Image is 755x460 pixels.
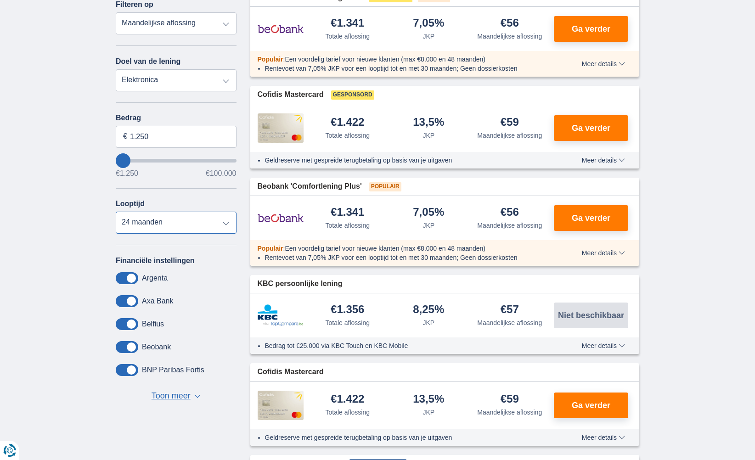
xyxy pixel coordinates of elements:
span: Een voordelig tarief voor nieuwe klanten (max €8.000 en 48 maanden) [285,245,485,252]
div: JKP [423,408,434,417]
img: product.pl.alt KBC [258,304,304,326]
span: € [123,131,127,142]
button: Ga verder [554,115,628,141]
div: JKP [423,221,434,230]
div: Maandelijkse aflossing [477,318,542,327]
button: Ga verder [554,393,628,418]
li: Bedrag tot €25.000 via KBC Touch en KBC Mobile [265,341,548,350]
div: Maandelijkse aflossing [477,32,542,41]
span: Niet beschikbaar [558,311,624,320]
span: Ga verder [572,124,610,132]
img: product.pl.alt Beobank [258,207,304,230]
span: €1.250 [116,170,138,177]
img: product.pl.alt Cofidis CC [258,113,304,143]
li: Geldreserve met gespreide terugbetaling op basis van je uitgaven [265,433,548,442]
div: €1.422 [331,117,364,129]
button: Meer details [575,60,632,67]
span: Meer details [582,157,625,163]
label: Belfius [142,320,164,328]
div: 8,25% [413,304,444,316]
span: Een voordelig tarief voor nieuwe klanten (max €8.000 en 48 maanden) [285,56,485,63]
label: Financiële instellingen [116,257,195,265]
span: KBC persoonlijke lening [258,279,343,289]
div: €56 [501,17,519,30]
input: wantToBorrow [116,159,237,163]
div: Totale aflossing [325,318,370,327]
label: Doel van de lening [116,57,180,66]
div: €1.422 [331,393,364,406]
span: €100.000 [206,170,237,177]
span: Ga verder [572,401,610,410]
div: 7,05% [413,207,444,219]
button: Meer details [575,249,632,257]
span: Meer details [582,342,625,349]
button: Niet beschikbaar [554,303,628,328]
span: Meer details [582,61,625,67]
span: Populair [258,56,283,63]
div: 13,5% [413,393,444,406]
div: Totale aflossing [325,408,370,417]
div: 13,5% [413,117,444,129]
div: Maandelijkse aflossing [477,408,542,417]
label: Axa Bank [142,297,173,305]
span: Populair [369,182,401,191]
button: Ga verder [554,205,628,231]
div: €1.356 [331,304,364,316]
div: €56 [501,207,519,219]
span: Gesponsord [331,90,374,100]
div: Maandelijkse aflossing [477,131,542,140]
span: Beobank 'Comfortlening Plus' [258,181,362,192]
img: product.pl.alt Beobank [258,17,304,40]
li: Rentevoet van 7,05% JKP voor een looptijd tot en met 30 maanden; Geen dossierkosten [265,253,548,262]
div: €1.341 [331,207,364,219]
div: JKP [423,318,434,327]
span: Ga verder [572,214,610,222]
label: Filteren op [116,0,153,9]
button: Meer details [575,342,632,349]
div: : [250,244,556,253]
label: Beobank [142,343,171,351]
span: Meer details [582,434,625,441]
div: €1.341 [331,17,364,30]
label: Bedrag [116,114,237,122]
div: Maandelijkse aflossing [477,221,542,230]
div: JKP [423,32,434,41]
label: Argenta [142,274,168,282]
div: €57 [501,304,519,316]
label: BNP Paribas Fortis [142,366,204,374]
button: Meer details [575,157,632,164]
span: Meer details [582,250,625,256]
button: Meer details [575,434,632,441]
span: Populair [258,245,283,252]
li: Geldreserve met gespreide terugbetaling op basis van je uitgaven [265,156,548,165]
button: Toon meer ▼ [149,390,203,403]
div: Totale aflossing [325,32,370,41]
li: Rentevoet van 7,05% JKP voor een looptijd tot en met 30 maanden; Geen dossierkosten [265,64,548,73]
span: ▼ [194,394,201,398]
div: €59 [501,393,519,406]
div: 7,05% [413,17,444,30]
label: Looptijd [116,200,145,208]
span: Toon meer [152,390,191,402]
img: product.pl.alt Cofidis CC [258,391,304,420]
div: Totale aflossing [325,131,370,140]
span: Cofidis Mastercard [258,90,324,100]
button: Ga verder [554,16,628,42]
div: JKP [423,131,434,140]
div: Totale aflossing [325,221,370,230]
div: €59 [501,117,519,129]
span: Cofidis Mastercard [258,367,324,377]
div: : [250,55,556,64]
span: Ga verder [572,25,610,33]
